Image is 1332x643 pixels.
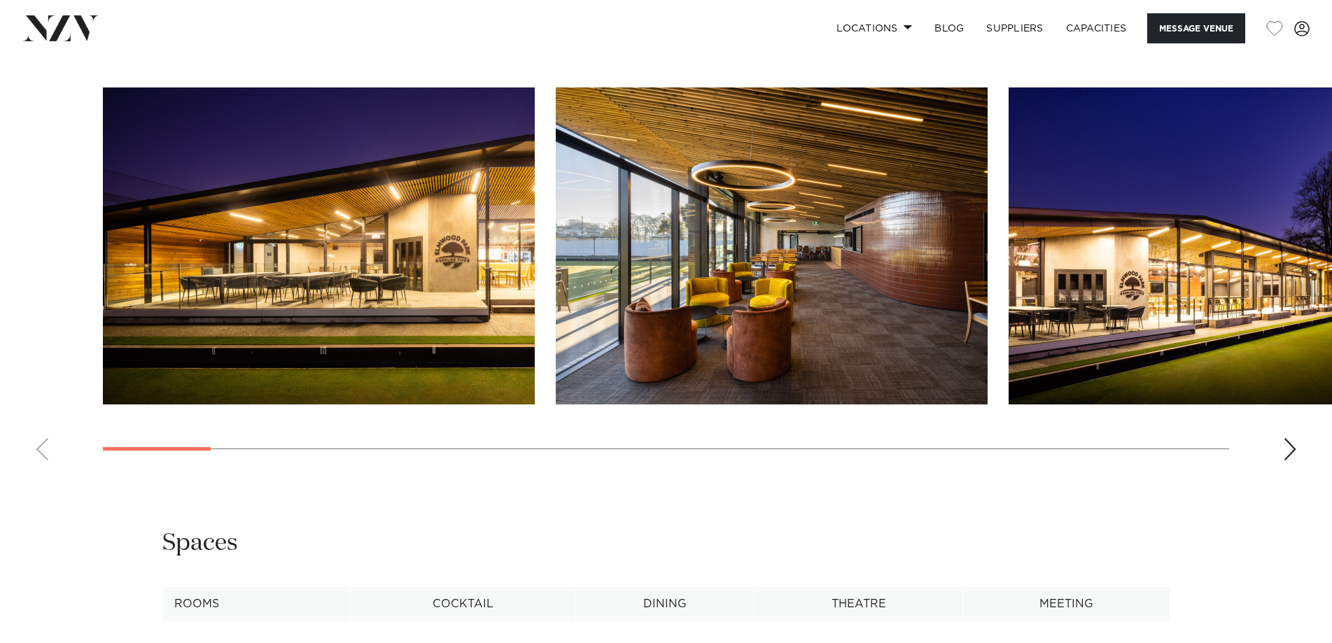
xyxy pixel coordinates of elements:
[825,13,923,43] a: Locations
[576,587,755,621] th: Dining
[963,587,1170,621] th: Meeting
[556,87,988,404] swiper-slide: 2 / 26
[162,528,238,559] h2: Spaces
[975,13,1054,43] a: SUPPLIERS
[923,13,975,43] a: BLOG
[1147,13,1245,43] button: Message Venue
[755,587,963,621] th: Theatre
[162,587,350,621] th: Rooms
[103,87,535,404] swiper-slide: 1 / 26
[1055,13,1138,43] a: Capacities
[350,587,575,621] th: Cocktail
[22,15,99,41] img: nzv-logo.png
